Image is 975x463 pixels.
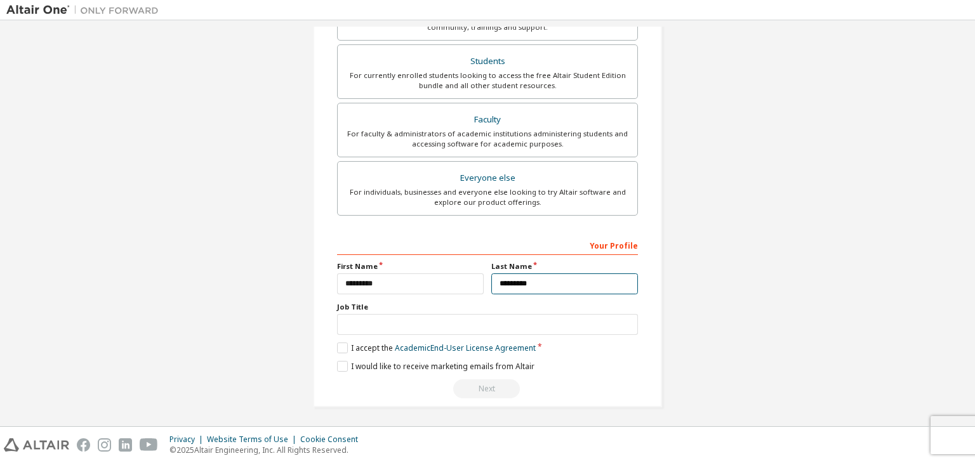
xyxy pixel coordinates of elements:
div: Read and acccept EULA to continue [337,379,638,398]
div: Your Profile [337,235,638,255]
div: Students [345,53,630,70]
img: instagram.svg [98,438,111,452]
label: First Name [337,261,484,271]
a: Academic End-User License Agreement [395,342,536,353]
img: linkedin.svg [119,438,132,452]
label: Last Name [491,261,638,271]
div: Cookie Consent [300,434,366,445]
div: Privacy [169,434,207,445]
div: For currently enrolled students looking to access the free Altair Student Edition bundle and all ... [345,70,630,91]
div: Faculty [345,111,630,129]
p: © 2025 Altair Engineering, Inc. All Rights Reserved. [169,445,366,455]
label: I would like to receive marketing emails from Altair [337,361,534,372]
label: I accept the [337,342,536,353]
div: Everyone else [345,169,630,187]
div: For faculty & administrators of academic institutions administering students and accessing softwa... [345,129,630,149]
img: altair_logo.svg [4,438,69,452]
div: Website Terms of Use [207,434,300,445]
img: facebook.svg [77,438,90,452]
div: For individuals, businesses and everyone else looking to try Altair software and explore our prod... [345,187,630,207]
label: Job Title [337,302,638,312]
img: Altair One [6,4,165,16]
img: youtube.svg [140,438,158,452]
